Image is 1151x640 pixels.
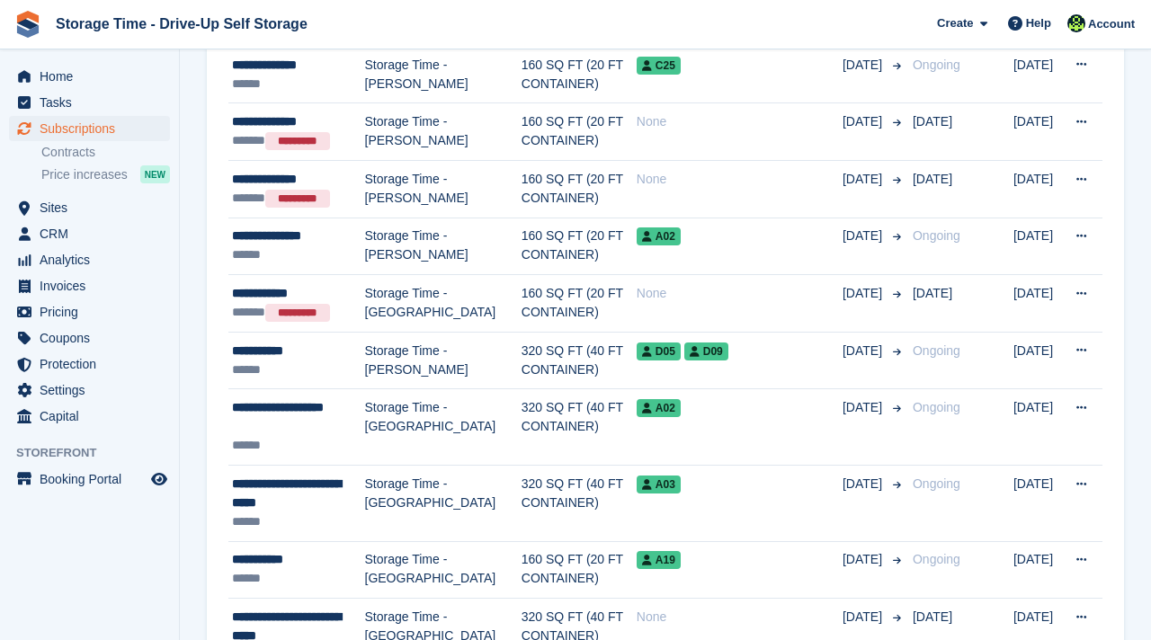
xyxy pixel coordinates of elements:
span: Invoices [40,273,147,298]
a: menu [9,325,170,351]
td: 160 SQ FT (20 FT CONTAINER) [522,275,637,333]
div: None [637,284,843,303]
span: [DATE] [843,284,886,303]
span: [DATE] [843,56,886,75]
td: 160 SQ FT (20 FT CONTAINER) [522,541,637,599]
a: Contracts [41,144,170,161]
td: [DATE] [1013,218,1065,275]
span: Pricing [40,299,147,324]
td: 160 SQ FT (20 FT CONTAINER) [522,218,637,275]
img: Laaibah Sarwar [1067,14,1085,32]
td: Storage Time - [PERSON_NAME] [365,332,522,389]
a: menu [9,116,170,141]
td: [DATE] [1013,465,1065,541]
span: A03 [637,476,681,493]
td: [DATE] [1013,541,1065,599]
span: Ongoing [913,58,960,72]
div: None [637,608,843,627]
a: Storage Time - Drive-Up Self Storage [49,9,315,39]
a: menu [9,221,170,246]
span: Capital [40,404,147,429]
td: Storage Time - [PERSON_NAME] [365,103,522,161]
td: Storage Time - [PERSON_NAME] [365,160,522,218]
a: Preview store [148,468,170,490]
span: [DATE] [913,114,952,129]
span: [DATE] [843,227,886,245]
div: None [637,112,843,131]
span: Analytics [40,247,147,272]
a: menu [9,404,170,429]
span: [DATE] [843,170,886,189]
a: menu [9,273,170,298]
span: [DATE] [913,609,952,624]
span: Settings [40,378,147,403]
span: Help [1026,14,1051,32]
td: [DATE] [1013,389,1065,466]
div: NEW [140,165,170,183]
span: A02 [637,227,681,245]
span: Home [40,64,147,89]
span: Create [937,14,973,32]
td: Storage Time - [PERSON_NAME] [365,218,522,275]
a: menu [9,378,170,403]
span: CRM [40,221,147,246]
a: menu [9,351,170,377]
span: Ongoing [913,552,960,566]
td: Storage Time - [GEOGRAPHIC_DATA] [365,275,522,333]
td: Storage Time - [GEOGRAPHIC_DATA] [365,389,522,466]
span: Ongoing [913,228,960,243]
span: [DATE] [843,112,886,131]
span: Subscriptions [40,116,147,141]
span: A19 [637,551,681,569]
td: Storage Time - [PERSON_NAME] [365,46,522,103]
span: D05 [637,342,681,360]
span: D09 [684,342,728,360]
span: [DATE] [843,475,886,493]
span: Tasks [40,90,147,115]
a: menu [9,64,170,89]
img: stora-icon-8386f47178a22dfd0bd8f6a31ec36ba5ce8667c1dd55bd0f319d3a0aa187defe.svg [14,11,41,38]
span: Storefront [16,444,179,462]
td: 320 SQ FT (40 FT CONTAINER) [522,332,637,389]
span: Ongoing [913,400,960,414]
span: Price increases [41,166,128,183]
td: 160 SQ FT (20 FT CONTAINER) [522,46,637,103]
span: Account [1088,15,1135,33]
div: None [637,170,843,189]
span: [DATE] [843,550,886,569]
td: 320 SQ FT (40 FT CONTAINER) [522,465,637,541]
span: [DATE] [843,342,886,360]
span: C25 [637,57,681,75]
td: Storage Time - [GEOGRAPHIC_DATA] [365,465,522,541]
span: [DATE] [843,608,886,627]
a: menu [9,195,170,220]
span: Ongoing [913,343,960,358]
td: [DATE] [1013,332,1065,389]
a: menu [9,247,170,272]
span: Booking Portal [40,467,147,492]
span: Ongoing [913,476,960,491]
a: Price increases NEW [41,164,170,184]
span: Protection [40,351,147,377]
a: menu [9,90,170,115]
span: [DATE] [843,398,886,417]
span: A02 [637,399,681,417]
span: [DATE] [913,172,952,186]
td: [DATE] [1013,46,1065,103]
span: [DATE] [913,286,952,300]
td: 160 SQ FT (20 FT CONTAINER) [522,103,637,161]
td: 320 SQ FT (40 FT CONTAINER) [522,389,637,466]
td: 160 SQ FT (20 FT CONTAINER) [522,160,637,218]
td: Storage Time - [GEOGRAPHIC_DATA] [365,541,522,599]
a: menu [9,299,170,324]
td: [DATE] [1013,160,1065,218]
span: Coupons [40,325,147,351]
td: [DATE] [1013,275,1065,333]
td: [DATE] [1013,103,1065,161]
a: menu [9,467,170,492]
span: Sites [40,195,147,220]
